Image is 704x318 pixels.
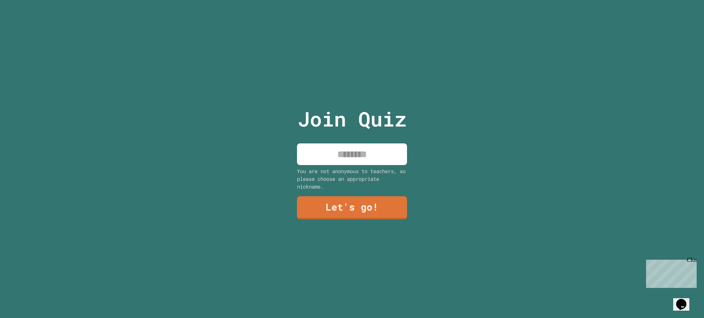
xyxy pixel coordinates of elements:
[298,104,407,134] p: Join Quiz
[297,167,407,190] div: You are not anonymous to teachers, so please choose an appropriate nickname.
[643,257,697,288] iframe: chat widget
[297,196,407,219] a: Let's go!
[3,3,51,47] div: Chat with us now!Close
[673,289,697,311] iframe: chat widget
